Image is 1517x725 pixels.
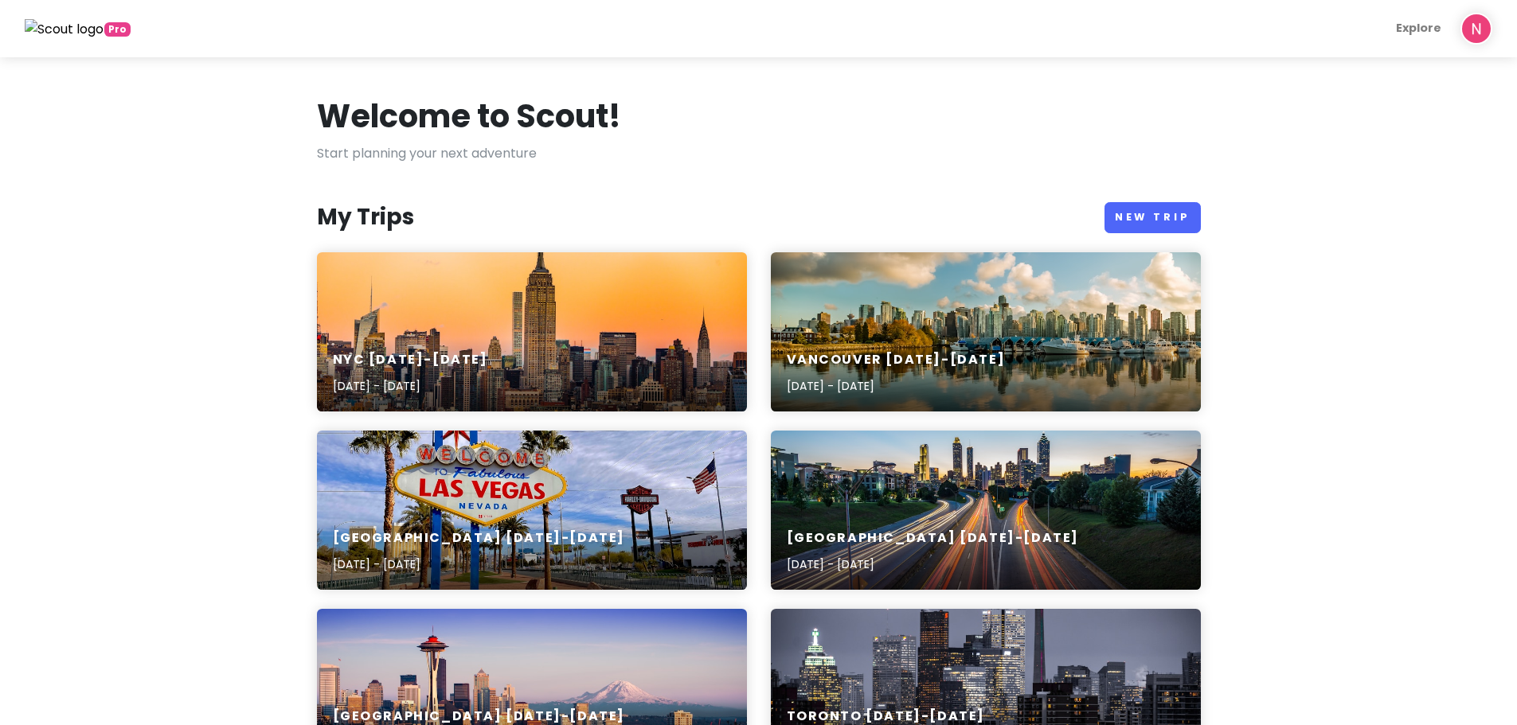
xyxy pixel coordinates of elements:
h6: Toronto [DATE]-[DATE] [787,708,986,725]
h6: [GEOGRAPHIC_DATA] [DATE]-[DATE] [333,708,626,725]
span: greetings, globetrotter [104,22,131,37]
img: User profile [1460,13,1492,45]
a: timelapse photo of highway during golden hour[GEOGRAPHIC_DATA] [DATE]-[DATE][DATE] - [DATE] [771,431,1201,590]
p: [DATE] - [DATE] [333,377,488,395]
h6: [GEOGRAPHIC_DATA] [DATE]-[DATE] [333,530,626,547]
a: Pro [25,18,131,39]
h6: Vancouver [DATE]-[DATE] [787,352,1006,368]
h1: Welcome to Scout! [317,95,621,137]
h6: NYC [DATE]-[DATE] [333,352,488,368]
a: Explore [1390,13,1448,44]
a: landscape photo of New York Empire State BuildingNYC [DATE]-[DATE][DATE] - [DATE] [317,252,747,411]
a: welcome to fabulous las vegas nevada signage[GEOGRAPHIC_DATA] [DATE]-[DATE][DATE] - [DATE] [317,431,747,590]
p: [DATE] - [DATE] [787,555,1080,573]
p: [DATE] - [DATE] [333,555,626,573]
p: [DATE] - [DATE] [787,377,1006,395]
a: buildings and body of waterVancouver [DATE]-[DATE][DATE] - [DATE] [771,252,1201,411]
img: Scout logo [25,19,104,40]
p: Start planning your next adventure [317,143,1201,164]
h3: My Trips [317,203,414,232]
h6: [GEOGRAPHIC_DATA] [DATE]-[DATE] [787,530,1080,547]
a: New Trip [1105,202,1201,233]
